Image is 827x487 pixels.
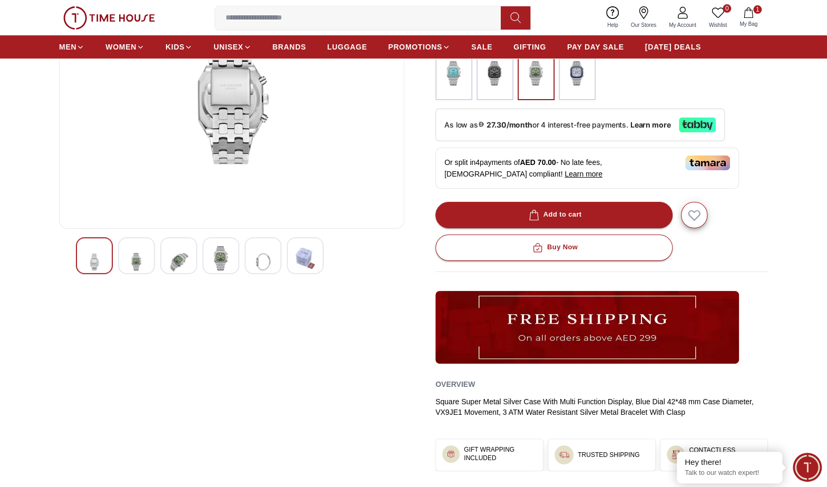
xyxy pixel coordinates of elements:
[645,42,701,52] span: [DATE] DEALS
[59,42,76,52] span: MEN
[435,148,739,189] div: Or split in 4 payments of - No late fees, [DEMOGRAPHIC_DATA] compliant!
[482,52,508,95] img: ...
[689,446,761,463] h3: CONTACTLESS DELIVERY
[625,4,663,31] a: Our Stores
[520,158,556,167] span: AED 70.00
[327,37,367,56] a: LUGGAGE
[435,291,739,364] img: ...
[388,37,450,56] a: PROMOTIONS
[59,37,84,56] a: MEN
[559,450,569,460] img: ...
[211,246,230,270] img: LEE COOPER Men Multi Function Blue Dial Watch - LC08023.300
[671,450,680,459] img: ...
[63,6,155,30] img: ...
[685,469,774,478] p: Talk to our watch expert!
[213,37,251,56] a: UNISEX
[705,21,731,29] span: Wishlist
[753,5,762,14] span: 1
[578,451,639,459] h3: TRUSTED SHIPPING
[723,4,731,13] span: 0
[603,21,622,29] span: Help
[530,241,578,254] div: Buy Now
[527,209,582,221] div: Add to cart
[564,52,590,95] img: ...
[565,170,602,178] span: Learn more
[733,5,764,30] button: 1My Bag
[166,42,184,52] span: KIDS
[105,37,144,56] a: WOMEN
[685,155,730,170] img: Tamara
[127,246,146,277] img: LEE COOPER Men Multi Function Blue Dial Watch - LC08023.300
[166,37,192,56] a: KIDS
[793,453,822,482] div: Chat Widget
[213,42,243,52] span: UNISEX
[273,37,306,56] a: BRANDS
[601,4,625,31] a: Help
[513,42,546,52] span: GIFTING
[105,42,137,52] span: WOMEN
[627,21,660,29] span: Our Stores
[665,21,700,29] span: My Account
[523,52,549,95] img: ...
[471,37,492,56] a: SALE
[471,42,492,52] span: SALE
[254,246,273,277] img: LEE COOPER Men Multi Function Blue Dial Watch - LC08023.300
[327,42,367,52] span: LUGGAGE
[735,20,762,28] span: My Bag
[388,42,442,52] span: PROMOTIONS
[435,396,768,417] div: Square Super Metal Silver Case With Multi Function Display, Blue Dial 42*48 mm Case Diameter, VX9...
[169,246,188,277] img: LEE COOPER Men Multi Function Blue Dial Watch - LC08023.300
[435,376,475,392] h2: Overview
[703,4,733,31] a: 0Wishlist
[435,235,673,261] button: Buy Now
[567,42,624,52] span: PAY DAY SALE
[513,37,546,56] a: GIFTING
[567,37,624,56] a: PAY DAY SALE
[435,202,673,228] button: Add to cart
[446,450,455,459] img: ...
[296,246,315,270] img: LEE COOPER Men Multi Function Blue Dial Watch - LC08023.300
[441,52,467,95] img: ...
[685,457,774,467] div: Hey there!
[85,246,104,277] img: LEE COOPER Men Multi Function Blue Dial Watch - LC08023.300
[464,445,537,462] h3: GIFT WRAPPING INCLUDED
[273,42,306,52] span: BRANDS
[645,37,701,56] a: [DATE] DEALS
